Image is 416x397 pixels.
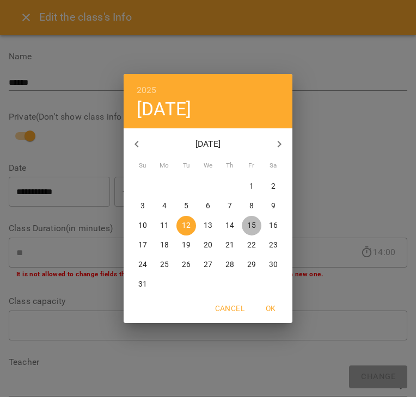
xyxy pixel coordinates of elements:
[264,216,283,235] button: 16
[242,235,261,255] button: 22
[264,255,283,275] button: 30
[137,83,157,98] button: 2025
[133,160,152,171] span: Su
[271,181,276,192] p: 2
[258,302,284,315] span: OK
[249,201,254,212] p: 8
[249,181,254,192] p: 1
[133,275,152,294] button: 31
[247,259,256,270] p: 29
[198,160,218,171] span: We
[220,255,240,275] button: 28
[133,216,152,235] button: 10
[271,201,276,212] p: 9
[140,201,145,212] p: 3
[220,160,240,171] span: Th
[228,201,232,212] p: 7
[184,201,188,212] p: 5
[198,196,218,216] button: 6
[247,220,256,231] p: 15
[211,299,249,318] button: Cancel
[269,259,278,270] p: 30
[155,255,174,275] button: 25
[137,98,191,120] button: [DATE]
[182,240,191,251] p: 19
[215,302,244,315] span: Cancel
[225,220,234,231] p: 14
[198,255,218,275] button: 27
[198,235,218,255] button: 20
[264,177,283,196] button: 2
[160,259,169,270] p: 25
[133,255,152,275] button: 24
[242,177,261,196] button: 1
[204,240,212,251] p: 20
[198,216,218,235] button: 13
[176,235,196,255] button: 19
[176,216,196,235] button: 12
[204,259,212,270] p: 27
[242,255,261,275] button: 29
[155,160,174,171] span: Mo
[247,240,256,251] p: 22
[162,201,167,212] p: 4
[138,220,147,231] p: 10
[182,220,191,231] p: 12
[269,220,278,231] p: 16
[155,216,174,235] button: 11
[264,196,283,216] button: 9
[264,235,283,255] button: 23
[269,240,278,251] p: 23
[220,235,240,255] button: 21
[242,216,261,235] button: 15
[160,240,169,251] p: 18
[176,160,196,171] span: Tu
[138,259,147,270] p: 24
[204,220,212,231] p: 13
[225,240,234,251] p: 21
[220,216,240,235] button: 14
[242,196,261,216] button: 8
[155,235,174,255] button: 18
[253,299,288,318] button: OK
[155,196,174,216] button: 4
[264,160,283,171] span: Sa
[133,235,152,255] button: 17
[206,201,210,212] p: 6
[220,196,240,216] button: 7
[176,196,196,216] button: 5
[138,240,147,251] p: 17
[138,279,147,290] p: 31
[160,220,169,231] p: 11
[225,259,234,270] p: 28
[242,160,261,171] span: Fr
[182,259,191,270] p: 26
[150,138,267,151] p: [DATE]
[133,196,152,216] button: 3
[176,255,196,275] button: 26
